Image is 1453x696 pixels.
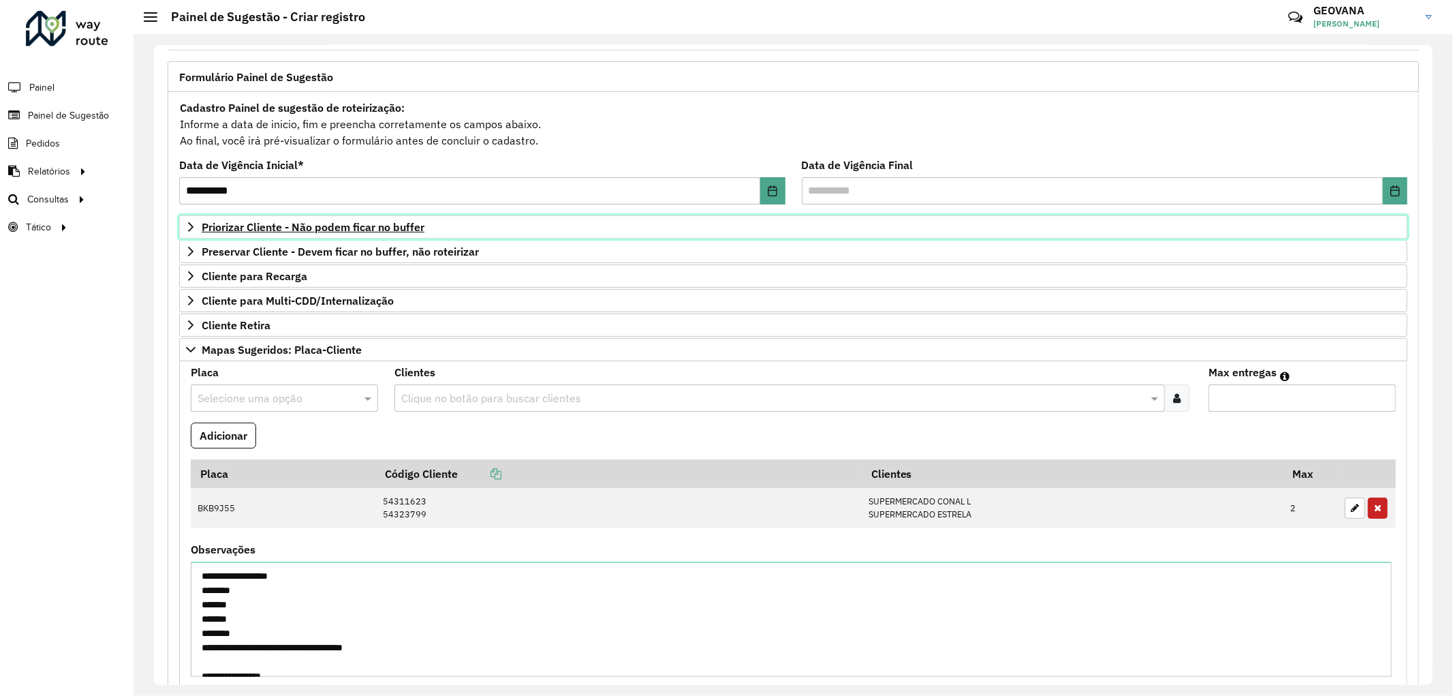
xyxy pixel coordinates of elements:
[179,72,333,82] span: Formulário Painel de Sugestão
[202,344,362,355] span: Mapas Sugeridos: Placa-Cliente
[202,246,479,257] span: Preservar Cliente - Devem ficar no buffer, não roteirizar
[1281,3,1310,32] a: Contato Rápido
[157,10,365,25] h2: Painel de Sugestão - Criar registro
[26,136,60,151] span: Pedidos
[202,271,307,282] span: Cliente para Recarga
[191,423,256,449] button: Adicionar
[29,80,54,95] span: Painel
[1280,371,1290,382] em: Máximo de clientes que serão colocados na mesma rota com os clientes informados
[179,215,1407,239] a: Priorizar Cliente - Não podem ficar no buffer
[376,459,862,488] th: Código Cliente
[28,164,70,179] span: Relatórios
[802,157,913,173] label: Data de Vigência Final
[1208,364,1277,380] label: Max entregas
[28,108,109,123] span: Painel de Sugestão
[179,240,1407,263] a: Preservar Cliente - Devem ficar no buffer, não roteirizar
[760,177,785,205] button: Choose Date
[862,488,1283,528] td: SUPERMERCADO CONAL L SUPERMERCADO ESTRELA
[202,295,394,306] span: Cliente para Multi-CDD/Internalização
[376,488,862,528] td: 54311623 54323799
[191,364,219,380] label: Placa
[179,338,1407,361] a: Mapas Sugeridos: Placa-Cliente
[1383,177,1407,205] button: Choose Date
[1313,18,1416,30] span: [PERSON_NAME]
[179,264,1407,288] a: Cliente para Recarga
[179,289,1407,312] a: Cliente para Multi-CDD/Internalização
[394,364,435,380] label: Clientes
[179,99,1407,149] div: Informe a data de inicio, fim e preencha corretamente os campos abaixo. Ao final, você irá pré-vi...
[179,314,1407,337] a: Cliente Retira
[1313,4,1416,17] h3: GEOVANA
[458,467,501,481] a: Copiar
[191,541,255,558] label: Observações
[202,222,424,232] span: Priorizar Cliente - Não podem ficar no buffer
[27,192,69,207] span: Consultas
[26,220,51,234] span: Tático
[1283,459,1338,488] th: Max
[202,320,270,331] span: Cliente Retira
[179,157,304,173] label: Data de Vigência Inicial
[1283,488,1338,528] td: 2
[180,101,405,115] strong: Cadastro Painel de sugestão de roteirização:
[862,459,1283,488] th: Clientes
[191,488,376,528] td: BKB9J55
[191,459,376,488] th: Placa
[179,361,1407,695] div: Mapas Sugeridos: Placa-Cliente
